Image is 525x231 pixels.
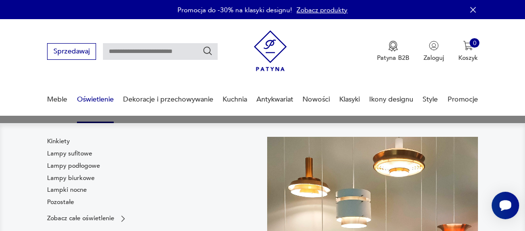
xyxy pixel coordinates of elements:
p: Koszyk [458,53,478,62]
button: Zaloguj [424,41,444,62]
img: Ikona koszyka [463,41,473,51]
a: Lampy podłogowe [47,161,100,170]
iframe: Smartsupp widget button [492,192,519,219]
a: Ikona medaluPatyna B2B [377,41,409,62]
img: Ikonka użytkownika [429,41,439,51]
p: Zobacz całe oświetlenie [47,216,114,222]
div: 0 [470,38,479,48]
a: Zobacz całe oświetlenie [47,214,127,223]
a: Oświetlenie [77,82,114,116]
a: Ikony designu [369,82,413,116]
button: Patyna B2B [377,41,409,62]
a: Lampy biurkowe [47,174,95,182]
img: Patyna - sklep z meblami i dekoracjami vintage [254,27,287,75]
a: Dekoracje i przechowywanie [123,82,213,116]
button: 0Koszyk [458,41,478,62]
a: Nowości [302,82,330,116]
p: Zaloguj [424,53,444,62]
a: Meble [47,82,67,116]
button: Szukaj [202,46,213,57]
a: Sprzedawaj [47,49,96,55]
a: Antykwariat [256,82,293,116]
a: Style [423,82,438,116]
p: Promocja do -30% na klasyki designu! [177,5,292,15]
button: Sprzedawaj [47,43,96,59]
a: Lampki nocne [47,185,87,194]
a: Kuchnia [223,82,247,116]
a: Promocje [448,82,478,116]
p: Patyna B2B [377,53,409,62]
a: Lampy sufitowe [47,149,92,158]
a: Klasyki [339,82,360,116]
a: Pozostałe [47,198,74,206]
a: Kinkiety [47,137,70,146]
a: Zobacz produkty [297,5,348,15]
img: Ikona medalu [388,41,398,51]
